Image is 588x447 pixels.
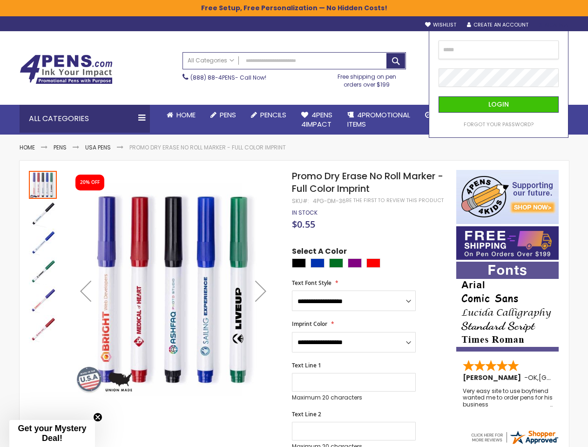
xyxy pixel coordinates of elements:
a: Home [159,105,203,125]
div: Promo Dry Erase No Roll Marker - Full Color Imprint [29,314,57,343]
img: 4Pens Custom Pens and Promotional Products [20,54,113,84]
a: All Categories [183,53,239,68]
img: 4pens 4 kids [456,170,559,224]
div: Get your Mystery Deal!Close teaser [9,420,95,447]
button: Close teaser [93,413,102,422]
img: Promo Dry Erase No Roll Marker - Full Color Imprint [29,315,57,343]
span: Text Line 1 [292,361,321,369]
img: Promo Dry Erase No Roll Marker - Full Color Imprint [29,286,57,314]
img: 4pens.com widget logo [470,429,559,446]
img: Promo Dry Erase No Roll Marker - Full Color Imprint [29,229,57,257]
span: Pens [220,110,236,120]
div: Previous [67,170,104,412]
a: Forgot Your Password? [464,121,534,128]
span: 4Pens 4impact [301,110,332,129]
div: Promo Dry Erase No Roll Marker - Full Color Imprint [29,285,58,314]
span: Select A Color [292,246,347,259]
div: Promo Dry Erase No Roll Marker - Full Color Imprint [29,170,58,199]
a: Create an Account [467,21,528,28]
span: - Call Now! [190,74,266,81]
div: 4PG-DM-36 [313,197,346,205]
div: Promo Dry Erase No Roll Marker - Full Color Imprint [29,199,58,228]
div: Availability [292,209,318,217]
div: Free shipping on pen orders over $199 [328,69,406,88]
div: Next [242,170,279,412]
span: Login [488,100,509,109]
span: Pencils [260,110,286,120]
div: Black [292,258,306,268]
div: Very easy site to use boyfriend wanted me to order pens for his business [463,388,553,408]
p: Maximum 20 characters [292,394,416,401]
div: Green [329,258,343,268]
a: Pens [54,143,67,151]
div: Purple [348,258,362,268]
img: Promo Dry Erase No Roll Marker - Full Color Imprint [29,200,57,228]
img: Promo Dry Erase No Roll Marker - Full Color Imprint [29,257,57,285]
a: USA Pens [85,143,111,151]
span: [PERSON_NAME] [463,373,524,382]
img: Promo Dry Erase No Roll Marker - Full Color Imprint [67,183,280,396]
a: Wishlist [425,21,456,28]
img: Free shipping on orders over $199 [456,226,559,260]
a: 4Pens4impact [294,105,340,135]
a: Pens [203,105,243,125]
iframe: Google Customer Reviews [511,422,588,447]
span: $0.55 [292,218,315,230]
span: Text Line 2 [292,410,321,418]
span: All Categories [188,57,234,64]
div: Promo Dry Erase No Roll Marker - Full Color Imprint [29,257,58,285]
img: font-personalization-examples [456,262,559,352]
span: Home [176,110,196,120]
span: In stock [292,209,318,217]
span: Imprint Color [292,320,327,328]
strong: SKU [292,197,309,205]
a: Pencils [243,105,294,125]
a: (888) 88-4PENS [190,74,235,81]
li: Promo Dry Erase No Roll Marker - Full Color Imprint [129,144,286,151]
div: Red [366,258,380,268]
a: Rush [418,105,460,125]
a: Be the first to review this product [346,197,444,204]
span: Text Font Style [292,279,331,287]
span: OK [528,373,537,382]
a: 4PROMOTIONALITEMS [340,105,418,135]
span: 4PROMOTIONAL ITEMS [347,110,410,129]
div: All Categories [20,105,150,133]
span: Promo Dry Erase No Roll Marker - Full Color Imprint [292,169,443,195]
div: Blue [311,258,324,268]
span: Get your Mystery Deal! [18,424,86,443]
div: Promo Dry Erase No Roll Marker - Full Color Imprint [29,228,58,257]
button: Login [439,96,559,113]
a: Home [20,143,35,151]
div: 20% OFF [80,179,100,186]
div: Sign In [538,22,568,29]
